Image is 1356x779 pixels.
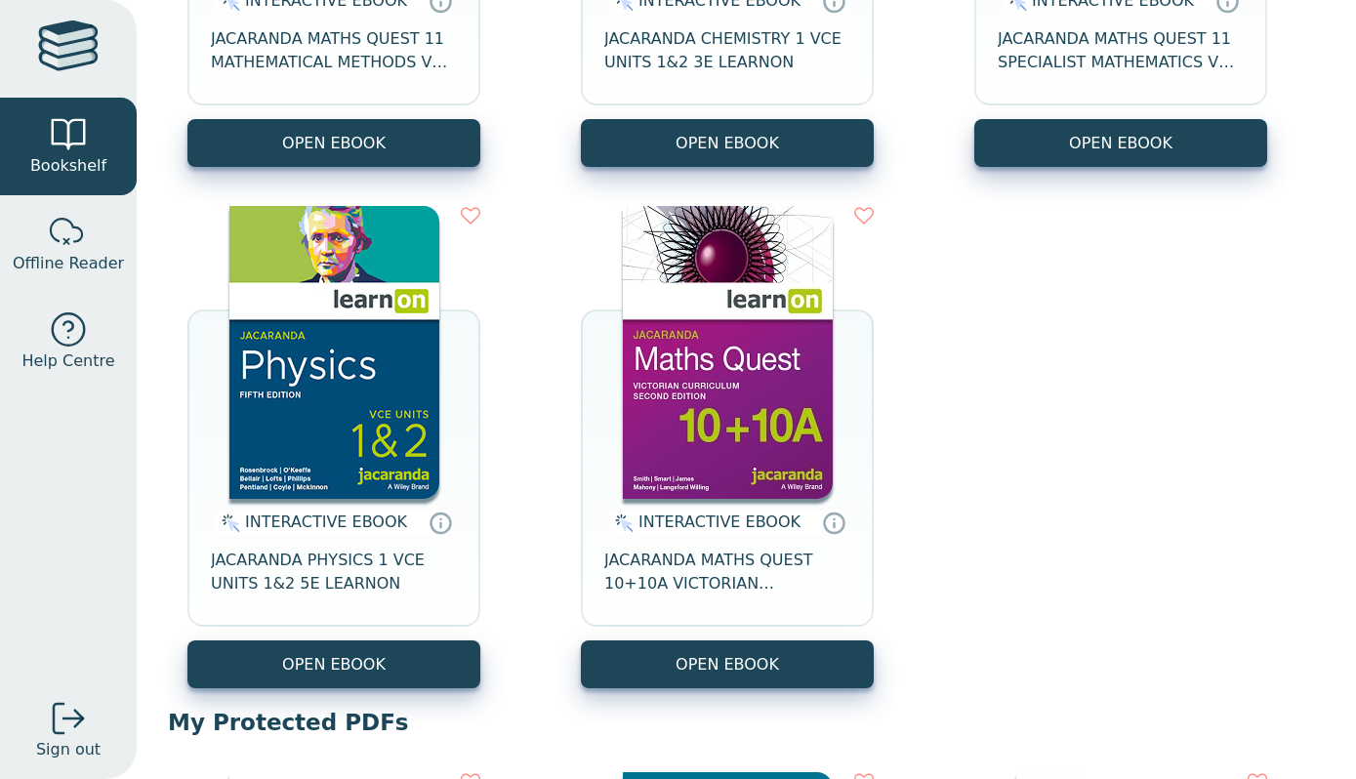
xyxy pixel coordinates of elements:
a: Interactive eBooks are accessed online via the publisher’s portal. They contain interactive resou... [429,511,452,534]
span: JACARANDA MATHS QUEST 10+10A VICTORIAN CURRICULUM LEARNON EBOOK 2E [604,549,850,595]
button: OPEN EBOOK [581,119,874,167]
span: JACARANDA PHYSICS 1 VCE UNITS 1&2 5E LEARNON [211,549,457,595]
p: My Protected PDFs [168,708,1325,737]
span: Bookshelf [30,154,106,178]
button: OPEN EBOOK [581,640,874,688]
a: Interactive eBooks are accessed online via the publisher’s portal. They contain interactive resou... [822,511,845,534]
button: OPEN EBOOK [187,640,480,688]
button: OPEN EBOOK [974,119,1267,167]
span: Sign out [36,738,101,761]
img: interactive.svg [216,512,240,535]
span: INTERACTIVE EBOOK [245,512,407,531]
span: INTERACTIVE EBOOK [638,512,801,531]
span: JACARANDA MATHS QUEST 11 MATHEMATICAL METHODS VCE UNITS 1&2 3E LEARNON [211,27,457,74]
span: Help Centre [21,349,114,373]
span: JACARANDA MATHS QUEST 11 SPECIALIST MATHEMATICS VCE UNITS 1&2 2E LEARNON [998,27,1244,74]
img: 6643f905-429b-eb11-a9a2-0272d098c78b.jpg [623,206,833,499]
span: Offline Reader [13,252,124,275]
span: JACARANDA CHEMISTRY 1 VCE UNITS 1&2 3E LEARNON [604,27,850,74]
img: interactive.svg [609,512,634,535]
img: c92f87e8-2470-48d9-be02-c193736cbea9.jpg [229,206,439,499]
button: OPEN EBOOK [187,119,480,167]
